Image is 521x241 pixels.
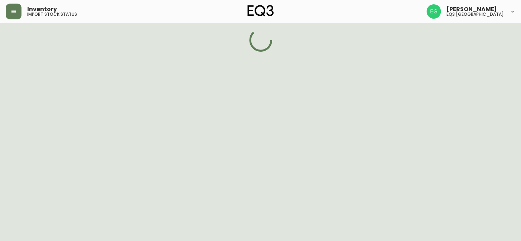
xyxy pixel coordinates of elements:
[426,4,441,19] img: db11c1629862fe82d63d0774b1b54d2b
[27,12,77,16] h5: import stock status
[27,6,57,12] span: Inventory
[247,5,274,16] img: logo
[447,6,497,12] span: [PERSON_NAME]
[447,12,504,16] h5: eq3 [GEOGRAPHIC_DATA]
